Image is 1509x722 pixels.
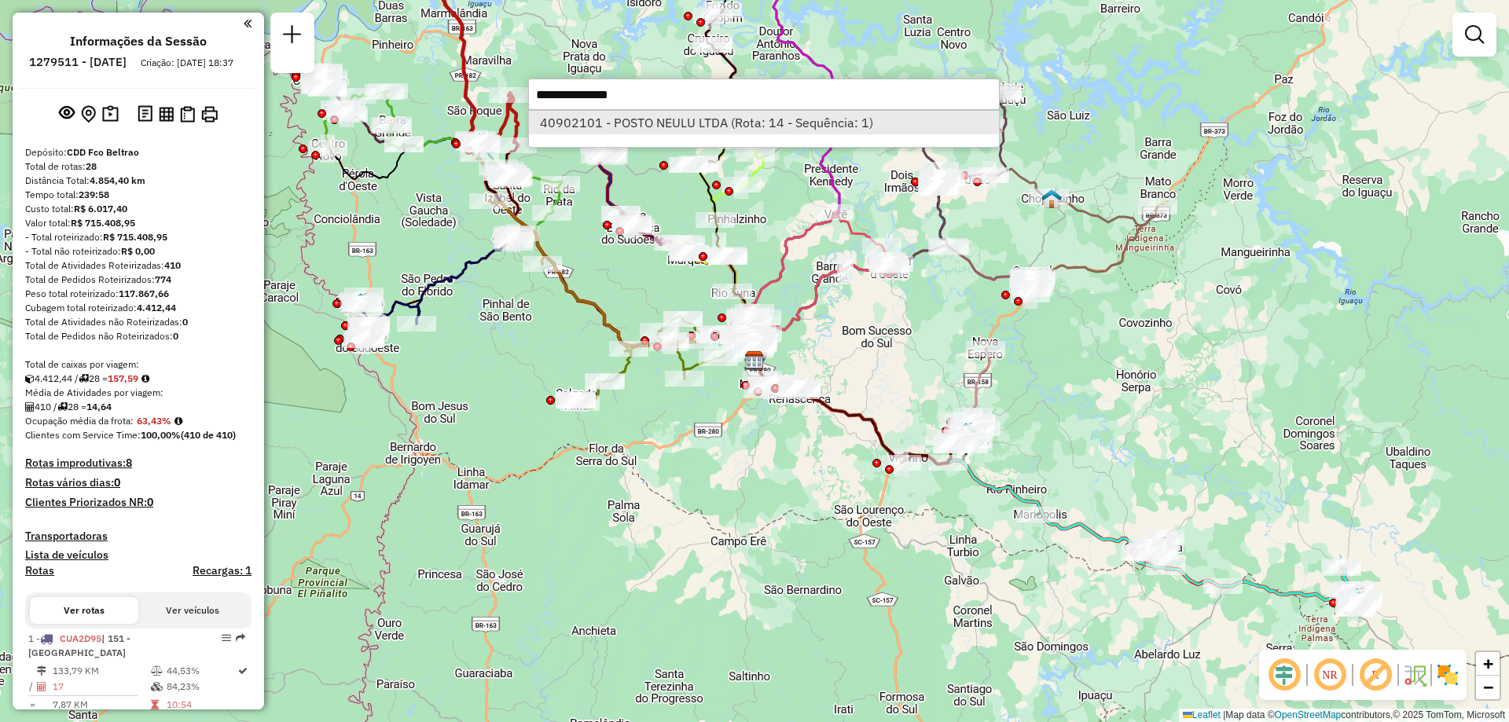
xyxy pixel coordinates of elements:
[28,679,36,695] td: /
[744,350,765,371] img: CDD Fco Beltrao
[79,374,89,383] i: Total de rotas
[25,564,54,577] a: Rotas
[277,19,308,54] a: Nova sessão e pesquisa
[86,401,112,412] strong: 14,64
[79,189,109,200] strong: 239:58
[74,203,127,214] strong: R$ 6.017,40
[529,111,999,134] li: [object Object]
[37,666,46,676] i: Distância Total
[164,259,181,271] strong: 410
[1311,656,1349,694] span: Ocultar NR
[236,633,245,643] em: Rota exportada
[25,372,251,386] div: 4.412,44 / 28 =
[25,230,251,244] div: - Total roteirizado:
[198,103,221,126] button: Imprimir Rotas
[25,476,251,489] h4: Rotas vários dias:
[25,530,251,543] h4: Transportadoras
[1349,590,1369,610] img: outro_1
[1179,709,1509,722] div: Map data © contributors,© 2025 TomTom, Microsoft
[141,374,149,383] i: Meta Caixas/viagem: 194,14 Diferença: -36,55
[25,188,251,202] div: Tempo total:
[1183,709,1221,720] a: Leaflet
[25,202,251,216] div: Custo total:
[25,301,251,315] div: Cubagem total roteirizado:
[60,632,101,644] span: CUA2D95
[155,273,171,285] strong: 774
[28,632,130,658] span: | 151 - [GEOGRAPHIC_DATA]
[25,400,251,414] div: 410 / 28 =
[244,14,251,32] a: Clique aqui para minimizar o painel
[25,159,251,174] div: Total de rotas:
[137,415,171,427] strong: 63,43%
[138,597,247,624] button: Ver veículos
[238,666,248,676] i: Rota otimizada
[28,697,36,713] td: =
[141,429,181,441] strong: 100,00%
[25,287,251,301] div: Peso total roteirizado:
[1476,652,1500,676] a: Zoom in
[1402,662,1427,687] img: Fluxo de ruas
[71,217,135,229] strong: R$ 715.408,95
[29,55,127,69] h6: 1279511 - [DATE]
[25,329,251,343] div: Total de Pedidos não Roteirizados:
[134,102,156,126] button: Logs desbloquear sessão
[177,103,198,126] button: Visualizar Romaneio
[52,697,150,713] td: 7,87 KM
[181,429,236,441] strong: (410 de 410)
[151,666,163,676] i: % de utilização do peso
[25,456,251,470] h4: Rotas improdutivas:
[25,496,251,509] h4: Clientes Priorizados NR:
[25,402,35,412] i: Total de Atividades
[25,386,251,400] div: Média de Atividades por viagem:
[57,402,68,412] i: Total de rotas
[351,292,371,313] img: Pranchita
[137,302,176,313] strong: 4.412,44
[126,456,132,470] strong: 8
[147,495,153,509] strong: 0
[529,111,999,134] ul: Option List
[1483,677,1493,697] span: −
[151,700,159,709] i: Tempo total em rota
[166,697,237,713] td: 10:54
[25,258,251,273] div: Total de Atividades Roteirizadas:
[1347,587,1368,607] img: Palmas
[119,288,169,299] strong: 117.867,66
[1265,656,1303,694] span: Ocultar deslocamento
[28,632,130,658] span: 1 -
[156,103,177,124] button: Visualizar relatório de Roteirização
[86,160,97,172] strong: 28
[1041,189,1062,209] img: Chopinzinho
[166,663,237,679] td: 44,53%
[1483,654,1493,673] span: +
[1435,662,1460,687] img: Exibir/Ocultar setores
[114,475,120,489] strong: 0
[25,174,251,188] div: Distância Total:
[90,174,145,186] strong: 4.854,40 km
[222,633,231,643] em: Opções
[1476,676,1500,699] a: Zoom out
[25,315,251,329] div: Total de Atividades não Roteirizadas:
[25,357,251,372] div: Total de caixas por viagem:
[30,597,138,624] button: Ver rotas
[134,56,240,70] div: Criação: [DATE] 18:37
[99,102,122,126] button: Painel de Sugestão
[1275,709,1342,720] a: OpenStreetMap
[25,145,251,159] div: Depósito:
[25,216,251,230] div: Valor total:
[182,316,188,328] strong: 0
[1459,19,1490,50] a: Exibir filtros
[1357,656,1394,694] span: Exibir rótulo
[956,422,976,442] img: 706 UDC Light Pato Branco
[103,231,167,243] strong: R$ 715.408,95
[67,146,139,158] strong: CDD Fco Beltrao
[52,679,150,695] td: 17
[25,548,251,562] h4: Lista de veículos
[52,663,150,679] td: 133,79 KM
[108,372,138,384] strong: 157,59
[37,682,46,691] i: Total de Atividades
[1223,709,1225,720] span: |
[25,273,251,287] div: Total de Pedidos Roteirizados:
[174,416,182,426] em: Média calculada utilizando a maior ocupação (%Peso ou %Cubagem) de cada rota da sessão. Rotas cro...
[25,244,251,258] div: - Total não roteirizado:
